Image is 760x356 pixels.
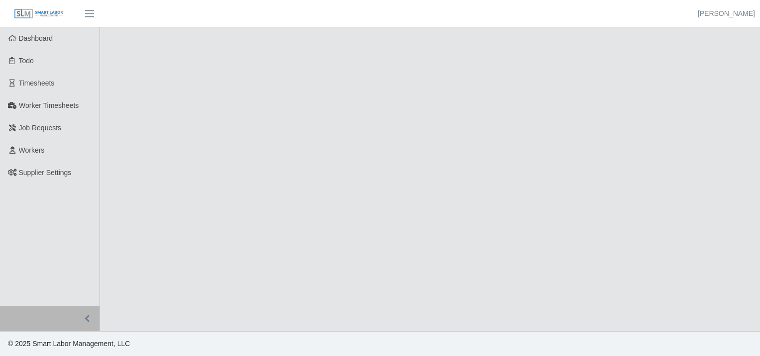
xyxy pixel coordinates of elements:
span: Dashboard [19,34,53,42]
span: Supplier Settings [19,169,72,177]
span: Timesheets [19,79,55,87]
span: Workers [19,146,45,154]
span: © 2025 Smart Labor Management, LLC [8,340,130,348]
span: Todo [19,57,34,65]
a: [PERSON_NAME] [698,8,755,19]
img: SLM Logo [14,8,64,19]
span: Job Requests [19,124,62,132]
span: Worker Timesheets [19,101,79,109]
